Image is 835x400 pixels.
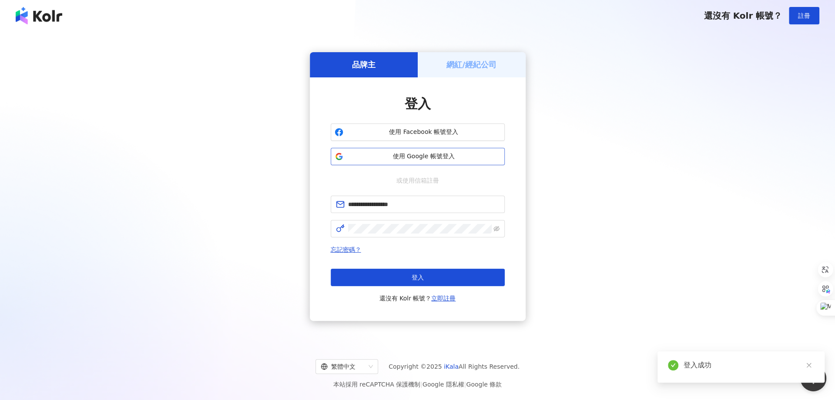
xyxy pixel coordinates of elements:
span: 使用 Facebook 帳號登入 [347,128,501,137]
span: 登入 [405,96,431,111]
span: | [464,381,466,388]
button: 登入 [331,269,505,286]
a: Google 隱私權 [423,381,464,388]
span: 註冊 [798,12,810,19]
span: 還沒有 Kolr 帳號？ [704,10,782,21]
h5: 網紅/經紀公司 [446,59,496,70]
div: 登入成功 [684,360,814,370]
a: Google 條款 [466,381,502,388]
a: 立即註冊 [431,295,456,302]
span: 登入 [412,274,424,281]
span: Copyright © 2025 All Rights Reserved. [389,361,520,372]
span: 還沒有 Kolr 帳號？ [379,293,456,303]
span: eye-invisible [493,226,500,232]
a: iKala [444,363,459,370]
span: 或使用信箱註冊 [390,176,445,185]
span: 本站採用 reCAPTCHA 保護機制 [333,379,502,390]
h5: 品牌主 [352,59,376,70]
span: 使用 Google 帳號登入 [347,152,501,161]
span: | [420,381,423,388]
span: close [806,362,812,368]
button: 使用 Facebook 帳號登入 [331,123,505,141]
button: 使用 Google 帳號登入 [331,148,505,165]
img: logo [16,7,62,24]
button: 註冊 [789,7,819,24]
a: 忘記密碼？ [331,246,361,253]
span: check-circle [668,360,678,370]
div: 繁體中文 [321,360,365,373]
